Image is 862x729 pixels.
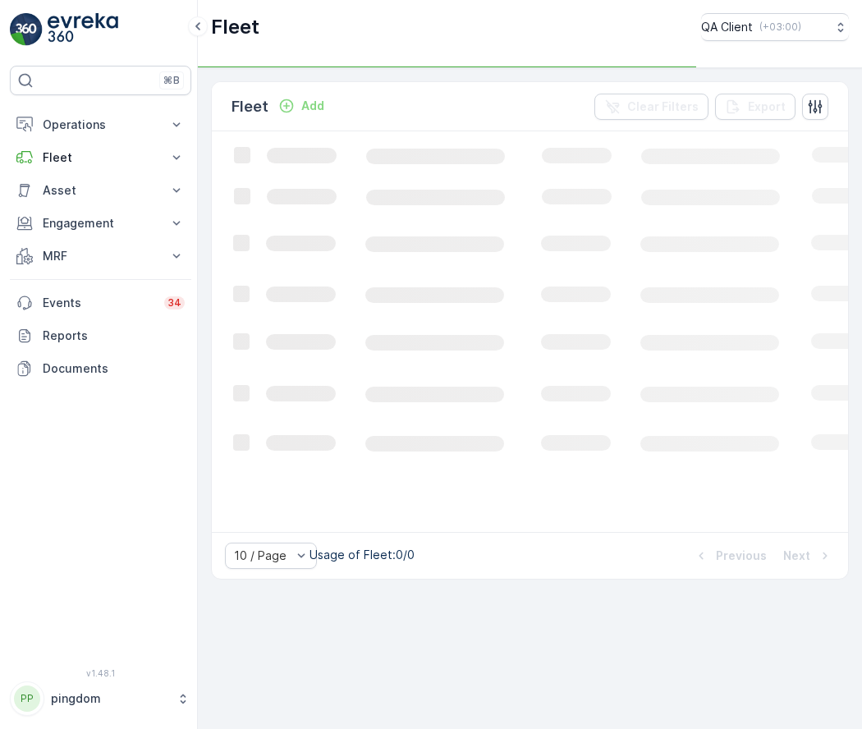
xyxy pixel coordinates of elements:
[691,546,768,566] button: Previous
[759,21,801,34] p: ( +03:00 )
[701,13,849,41] button: QA Client(+03:00)
[48,13,118,46] img: logo_light-DOdMpM7g.png
[43,360,185,377] p: Documents
[51,690,168,707] p: pingdom
[627,99,699,115] p: Clear Filters
[43,149,158,166] p: Fleet
[748,99,786,115] p: Export
[10,240,191,273] button: MRF
[782,546,835,566] button: Next
[10,319,191,352] a: Reports
[10,174,191,207] button: Asset
[272,96,331,116] button: Add
[10,352,191,385] a: Documents
[10,668,191,678] span: v 1.48.1
[43,182,158,199] p: Asset
[10,287,191,319] a: Events34
[10,207,191,240] button: Engagement
[43,117,158,133] p: Operations
[232,95,268,118] p: Fleet
[167,296,181,309] p: 34
[715,94,796,120] button: Export
[43,328,185,344] p: Reports
[716,548,767,564] p: Previous
[594,94,708,120] button: Clear Filters
[10,108,191,141] button: Operations
[783,548,810,564] p: Next
[14,685,40,712] div: PP
[163,74,180,87] p: ⌘B
[10,681,191,716] button: PPpingdom
[43,295,154,311] p: Events
[43,215,158,232] p: Engagement
[211,14,259,40] p: Fleet
[701,19,753,35] p: QA Client
[10,13,43,46] img: logo
[43,248,158,264] p: MRF
[309,547,415,563] p: Usage of Fleet : 0/0
[301,98,324,114] p: Add
[10,141,191,174] button: Fleet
